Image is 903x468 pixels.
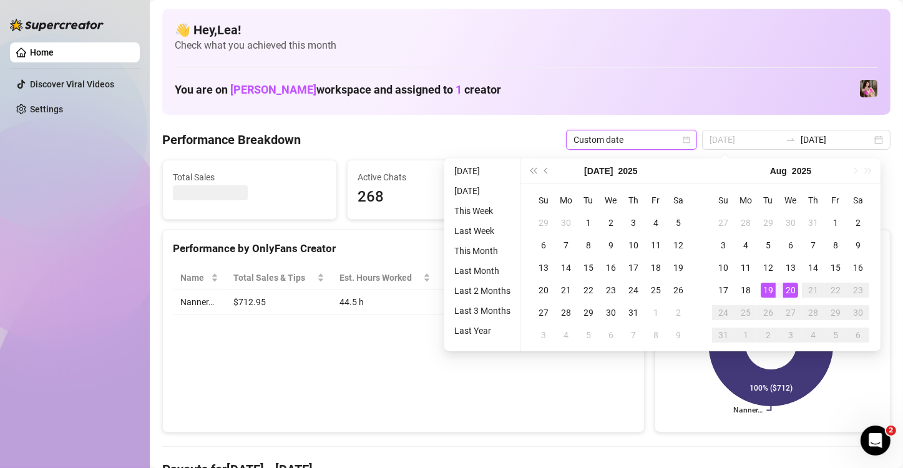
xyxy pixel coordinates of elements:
[230,83,316,96] span: [PERSON_NAME]
[626,305,641,320] div: 31
[824,212,847,234] td: 2025-08-01
[671,283,686,298] div: 26
[175,83,501,97] h1: You are on workspace and assigned to creator
[449,283,515,298] li: Last 2 Months
[824,256,847,279] td: 2025-08-15
[851,328,866,343] div: 6
[648,238,663,253] div: 11
[710,133,781,147] input: Start date
[770,158,787,183] button: Choose a month
[786,135,796,145] span: swap-right
[600,301,622,324] td: 2025-07-30
[847,301,869,324] td: 2025-08-30
[806,215,821,230] div: 31
[735,279,757,301] td: 2025-08-18
[735,301,757,324] td: 2025-08-25
[536,238,551,253] div: 6
[824,189,847,212] th: Fr
[792,158,811,183] button: Choose a year
[449,203,515,218] li: This Week
[332,290,438,314] td: 44.5 h
[735,212,757,234] td: 2025-07-28
[761,260,776,275] div: 12
[824,301,847,324] td: 2025-08-29
[600,256,622,279] td: 2025-07-16
[806,305,821,320] div: 28
[456,83,462,96] span: 1
[712,234,735,256] td: 2025-08-03
[779,256,802,279] td: 2025-08-13
[779,234,802,256] td: 2025-08-06
[438,266,519,290] th: Sales / Hour
[757,234,779,256] td: 2025-08-05
[645,234,667,256] td: 2025-07-11
[779,301,802,324] td: 2025-08-27
[806,328,821,343] div: 4
[712,301,735,324] td: 2025-08-24
[449,303,515,318] li: Last 3 Months
[622,189,645,212] th: Th
[622,324,645,346] td: 2025-08-07
[716,215,731,230] div: 27
[648,328,663,343] div: 8
[802,324,824,346] td: 2025-09-04
[559,328,574,343] div: 4
[555,189,577,212] th: Mo
[802,212,824,234] td: 2025-07-31
[645,279,667,301] td: 2025-07-25
[626,215,641,230] div: 3
[173,290,226,314] td: Nanner…
[358,185,511,209] span: 268
[671,260,686,275] div: 19
[738,283,753,298] div: 18
[603,328,618,343] div: 6
[559,283,574,298] div: 21
[577,301,600,324] td: 2025-07-29
[783,305,798,320] div: 27
[671,215,686,230] div: 5
[10,19,104,31] img: logo-BBDzfeDw.svg
[626,260,641,275] div: 17
[603,283,618,298] div: 23
[828,305,843,320] div: 29
[824,324,847,346] td: 2025-09-05
[622,256,645,279] td: 2025-07-17
[806,260,821,275] div: 14
[532,279,555,301] td: 2025-07-20
[786,135,796,145] span: to
[712,256,735,279] td: 2025-08-10
[559,238,574,253] div: 7
[851,305,866,320] div: 30
[449,323,515,338] li: Last Year
[581,283,596,298] div: 22
[738,260,753,275] div: 11
[555,212,577,234] td: 2025-06-30
[449,183,515,198] li: [DATE]
[162,131,301,149] h4: Performance Breakdown
[581,328,596,343] div: 5
[30,47,54,57] a: Home
[600,324,622,346] td: 2025-08-06
[532,256,555,279] td: 2025-07-13
[783,238,798,253] div: 6
[783,260,798,275] div: 13
[600,234,622,256] td: 2025-07-09
[226,290,331,314] td: $712.95
[802,301,824,324] td: 2025-08-28
[438,290,519,314] td: $16.02
[233,271,314,285] span: Total Sales & Tips
[540,158,554,183] button: Previous month (PageUp)
[828,238,843,253] div: 8
[738,328,753,343] div: 1
[683,136,690,144] span: calendar
[622,234,645,256] td: 2025-07-10
[645,212,667,234] td: 2025-07-04
[559,260,574,275] div: 14
[757,301,779,324] td: 2025-08-26
[712,279,735,301] td: 2025-08-17
[449,243,515,258] li: This Month
[712,212,735,234] td: 2025-07-27
[574,130,690,149] span: Custom date
[802,234,824,256] td: 2025-08-07
[622,212,645,234] td: 2025-07-03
